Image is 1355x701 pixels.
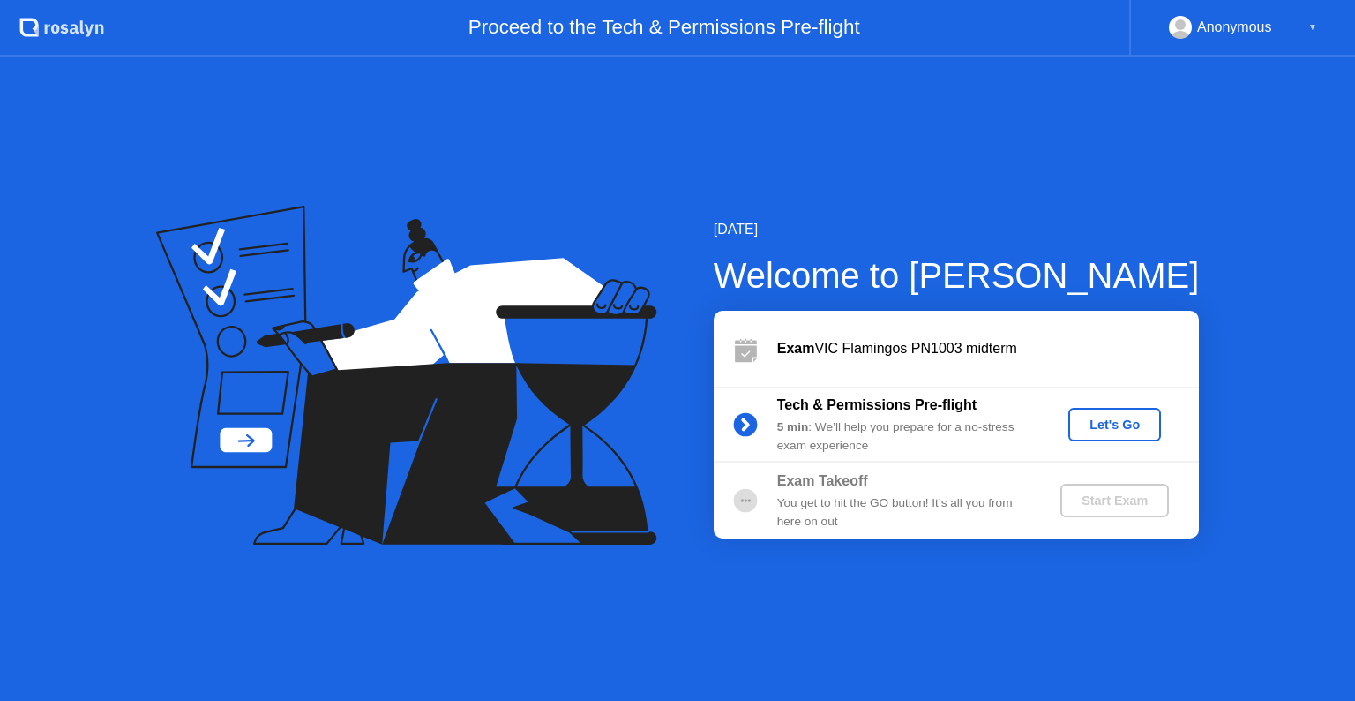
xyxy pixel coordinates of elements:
div: Anonymous [1197,16,1272,39]
div: [DATE] [714,219,1200,240]
div: : We’ll help you prepare for a no-stress exam experience [777,418,1031,455]
div: Welcome to [PERSON_NAME] [714,249,1200,302]
div: Start Exam [1067,494,1162,508]
button: Start Exam [1060,484,1169,517]
div: You get to hit the GO button! It’s all you from here on out [777,494,1031,531]
b: Tech & Permissions Pre-flight [777,397,977,412]
button: Let's Go [1068,408,1161,441]
div: ▼ [1308,16,1317,39]
b: 5 min [777,420,809,433]
b: Exam [777,341,815,356]
b: Exam Takeoff [777,473,868,488]
div: VIC Flamingos PN1003 midterm [777,338,1199,359]
div: Let's Go [1075,418,1154,432]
